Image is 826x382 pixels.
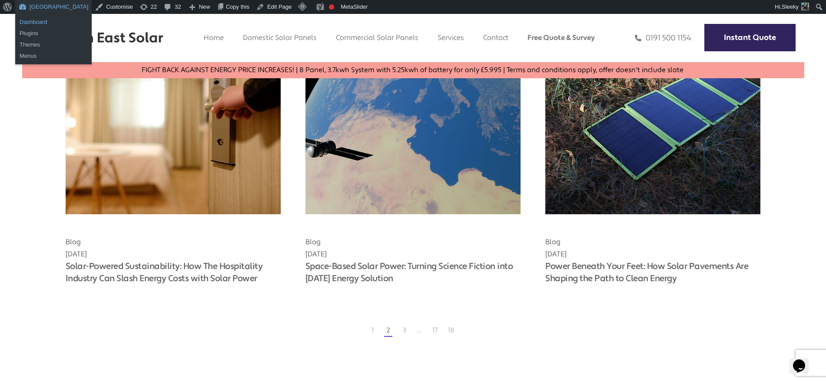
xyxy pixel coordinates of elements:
[545,19,760,285] a: Blog [DATE] Power Beneath Your Feet: How Solar Pavements Are Shaping the Path to Clean Energy
[704,24,796,51] a: Instant Quote
[15,14,92,42] ul: North East Solar
[30,23,164,51] img: north east solar logo
[15,37,92,64] ul: North East Solar
[448,326,454,335] a: 18
[305,19,521,285] a: Blog [DATE] Space-Based Solar Power: Turning Science Fiction into [DATE] Energy Solution
[336,33,418,42] a: Commercial Solar Panels
[305,227,521,248] p: Blog
[15,50,92,62] a: Menus
[305,260,521,285] h3: Space-Based Solar Power: Turning Science Fiction into [DATE] Energy Solution
[527,33,595,42] a: Free Quote & Survey
[403,326,406,335] a: 3
[66,260,281,285] h3: Solar-Powered Sustainability: How The Hospitality Industry Can Slash Energy Costs with Solar Power
[329,4,334,10] div: Focus keyphrase not set
[66,19,281,214] img: pexels-photo-271639.jpg
[782,3,799,10] span: Sleeky
[438,33,464,42] a: Services
[384,325,392,337] span: 2
[483,33,508,42] a: Contact
[15,17,92,28] a: Dashboard
[204,33,224,42] a: Home
[545,227,760,248] p: Blog
[635,33,641,43] img: phone icon
[66,227,281,248] p: Blog
[372,326,374,335] a: 1
[545,19,760,214] img: photo-1662101513913-15b50ae2480f.jpg
[545,260,760,285] h3: Power Beneath Your Feet: How Solar Pavements Are Shaping the Path to Clean Energy
[545,248,760,260] h4: [DATE]
[790,347,817,373] iframe: chat widget
[15,28,92,39] a: Plugins
[417,326,422,335] span: …
[305,248,521,260] h4: [DATE]
[243,33,317,42] a: Domestic Solar Panels
[432,326,438,335] a: 17
[635,33,691,43] a: 0191 500 1154
[66,19,281,285] a: Blog [DATE] Solar-Powered Sustainability: How The Hospitality Industry Can Slash Energy Costs wit...
[305,19,521,214] img: free-photo-of-satellite-orbiting-earth-over-mediterranean-sea.jpg
[15,39,92,50] a: Themes
[66,248,281,260] h4: [DATE]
